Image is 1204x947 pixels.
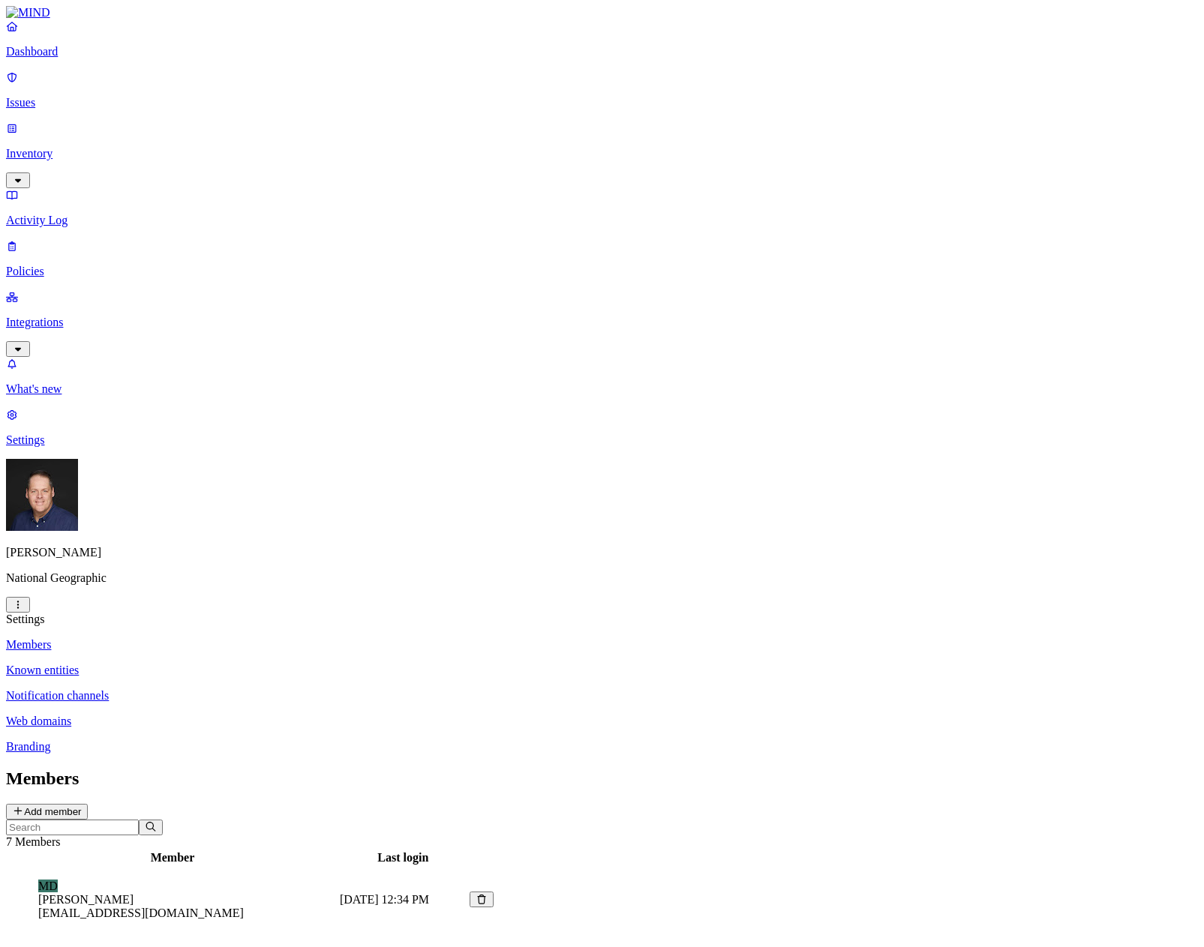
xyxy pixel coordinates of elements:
div: Settings [6,613,1198,626]
img: MIND [6,6,50,19]
a: Members [6,638,1198,652]
figcaption: [EMAIL_ADDRESS][DOMAIN_NAME] [38,907,307,920]
p: Activity Log [6,214,1198,227]
div: Last login [340,851,467,865]
button: Add member [6,804,88,820]
a: Activity Log [6,188,1198,227]
p: [PERSON_NAME] [6,546,1198,559]
a: Notification channels [6,689,1198,703]
a: What's new [6,357,1198,396]
a: MIND [6,6,1198,19]
p: What's new [6,382,1198,396]
a: Web domains [6,715,1198,728]
p: Policies [6,265,1198,278]
a: Settings [6,408,1198,447]
p: Inventory [6,147,1198,160]
span: [PERSON_NAME] [38,893,134,906]
div: Member [8,851,337,865]
a: Dashboard [6,19,1198,58]
a: Branding [6,740,1198,754]
span: MD [38,880,58,892]
p: Dashboard [6,45,1198,58]
span: [DATE] 12:34 PM [340,893,429,906]
a: Known entities [6,664,1198,677]
p: Settings [6,433,1198,447]
img: Mark DeCarlo [6,459,78,531]
a: Issues [6,70,1198,109]
input: Search [6,820,139,835]
span: 7 Members [6,835,60,848]
p: Issues [6,96,1198,109]
p: National Geographic [6,571,1198,585]
p: Integrations [6,316,1198,329]
a: Inventory [6,121,1198,186]
a: Integrations [6,290,1198,355]
a: Policies [6,239,1198,278]
h2: Members [6,769,1198,789]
